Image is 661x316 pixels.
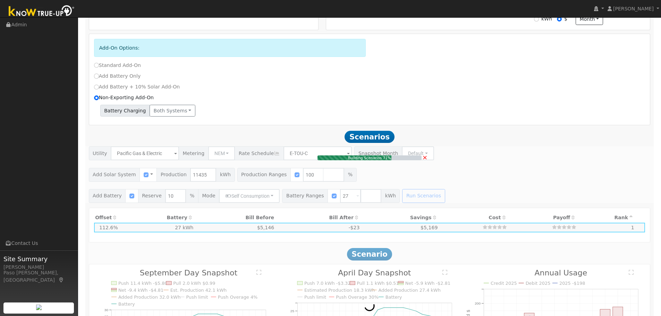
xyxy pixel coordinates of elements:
button: month [576,14,603,25]
label: kWh [541,15,552,23]
img: retrieve [36,305,42,310]
div: Add-On Options: [94,39,366,57]
input: Add Battery + 10% Solar Add-On [94,85,99,89]
label: Non-Exporting Add-On [94,94,154,101]
div: [PERSON_NAME] [3,264,74,271]
a: Cancel [422,153,427,162]
div: Paso [PERSON_NAME], [GEOGRAPHIC_DATA] [3,269,74,284]
a: Map [58,277,65,283]
span: × [422,154,427,161]
span: Site Summary [3,254,74,264]
label: Add Battery + 10% Solar Add-On [94,83,180,91]
label: Add Battery Only [94,72,141,80]
label: $ [564,15,567,23]
input: Non-Exporting Add-On [94,95,99,100]
span: Battery Charging [100,105,150,117]
input: Add Battery Only [94,74,99,78]
span: Scenarios [345,131,394,143]
input: Standard Add-On [94,63,99,68]
input: $ [557,17,562,22]
div: Building Scenarios 71% [317,155,422,161]
label: Standard Add-On [94,62,141,69]
img: Know True-Up [5,4,78,19]
span: [PERSON_NAME] [613,6,654,11]
input: kWh [534,17,539,22]
button: Both systems [150,105,195,117]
